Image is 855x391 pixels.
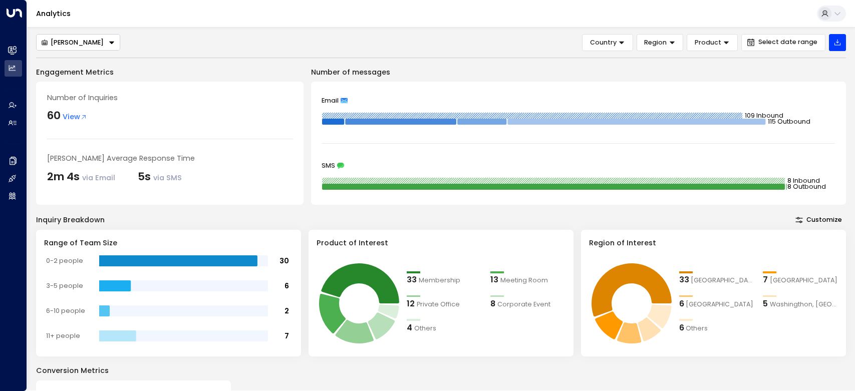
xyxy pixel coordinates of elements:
span: Region [644,38,667,47]
span: via Email [82,173,115,183]
tspan: 30 [279,256,289,266]
span: Dallas [686,300,753,309]
tspan: 109 Inbound [745,111,783,120]
button: Region [637,34,683,51]
tspan: 115 Outbound [768,117,811,126]
span: Minneapolis [770,276,837,285]
tspan: 2 [284,306,289,316]
div: 7 [763,274,768,286]
span: Select date range [758,39,817,46]
span: Country [590,38,617,47]
div: 6 [679,322,684,334]
div: 13Meeting Room [490,274,565,286]
h3: Product of Interest [317,238,565,249]
div: 33Membership [407,274,482,286]
div: 33Chicago [679,274,754,286]
div: 8Corporate Event [490,298,565,310]
p: Number of messages [311,67,846,78]
div: 5 [763,298,768,310]
tspan: 8 Inbound [787,177,820,185]
div: Number of Inquiries [47,93,293,104]
span: Corporate Event [497,300,550,309]
div: 8 [490,298,495,310]
a: Analytics [36,9,71,19]
span: via SMS [153,173,182,183]
button: Select date range [741,34,825,51]
div: 60 [47,108,61,124]
div: 12Private Office [407,298,482,310]
div: 4Others [407,322,482,334]
div: 4 [407,322,412,334]
tspan: 6 [284,281,289,291]
p: Engagement Metrics [36,67,304,78]
tspan: 0-2 people [46,257,83,265]
span: Product [695,38,721,47]
div: 33 [679,274,689,286]
div: 5Washingthon, DC [763,298,838,310]
div: 6 [679,298,684,310]
div: Inquiry Breakdown [36,215,105,226]
button: Customize [791,214,846,226]
tspan: 3-5 people [46,282,83,290]
span: Membership [419,276,460,285]
span: Others [686,324,708,333]
span: Chicago [691,276,754,285]
div: 33 [407,274,417,286]
tspan: 8 Outbound [787,183,826,191]
div: 6Dallas [679,298,754,310]
div: [PERSON_NAME] [41,39,104,47]
div: 7Minneapolis [763,274,838,286]
span: Private Office [417,300,460,309]
div: 13 [490,274,498,286]
span: Washingthon, DC [770,300,838,309]
p: Conversion Metrics [36,365,846,376]
div: [PERSON_NAME] Average Response Time [47,153,293,164]
span: View [63,112,87,123]
div: Button group with a nested menu [36,34,120,51]
tspan: 7 [284,331,289,341]
span: Others [414,324,436,333]
div: 2m 4s [47,169,115,185]
tspan: 11+ people [46,332,80,340]
span: Meeting Room [500,276,548,285]
div: 6Others [679,322,754,334]
div: 5s [138,169,182,185]
span: Email [322,97,339,104]
h3: Region of Interest [589,238,838,249]
tspan: 6-10 people [46,307,85,315]
h3: Range of Team Size [44,238,293,249]
div: SMS [322,162,835,169]
div: 12 [407,298,415,310]
button: [PERSON_NAME] [36,34,120,51]
button: Country [582,34,633,51]
button: Product [687,34,737,51]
